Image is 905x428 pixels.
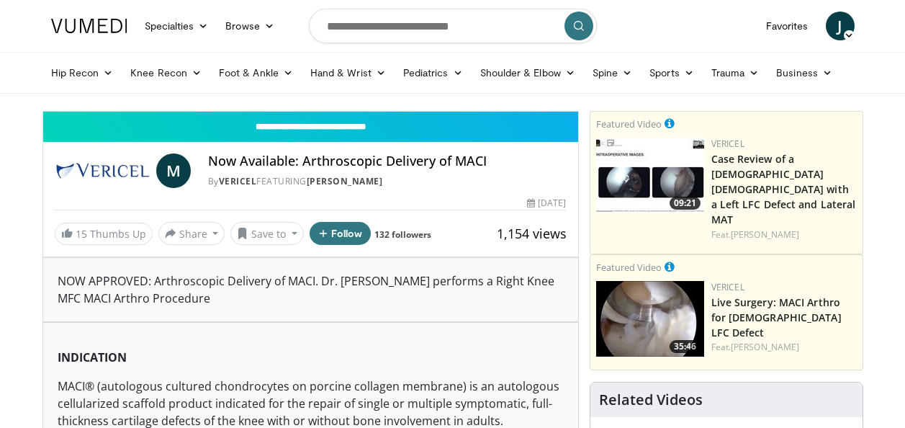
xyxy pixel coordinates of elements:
[757,12,817,40] a: Favorites
[158,222,225,245] button: Share
[584,58,641,87] a: Spine
[731,341,799,353] a: [PERSON_NAME]
[210,58,302,87] a: Foot & Ankle
[703,58,768,87] a: Trauma
[767,58,841,87] a: Business
[43,258,578,321] div: NOW APPROVED: Arthroscopic Delivery of MACI. Dr. [PERSON_NAME] performs a Right Knee MFC MACI Art...
[731,228,799,241] a: [PERSON_NAME]
[711,281,744,293] a: Vericel
[156,153,191,188] a: M
[51,19,127,33] img: VuMedi Logo
[527,197,566,210] div: [DATE]
[302,58,395,87] a: Hand & Wrist
[641,58,703,87] a: Sports
[310,222,372,245] button: Follow
[596,281,704,357] a: 35:46
[58,349,127,365] strong: INDICATION
[395,58,472,87] a: Pediatrics
[711,341,857,354] div: Feat.
[826,12,855,40] a: J
[711,295,842,339] a: Live Surgery: MACI Arthro for [DEMOGRAPHIC_DATA] LFC Defect
[230,222,304,245] button: Save to
[596,138,704,213] a: 09:21
[596,117,662,130] small: Featured Video
[670,197,701,210] span: 09:21
[55,223,153,245] a: 15 Thumbs Up
[472,58,584,87] a: Shoulder & Elbow
[309,9,597,43] input: Search topics, interventions
[374,228,431,241] a: 132 followers
[42,58,122,87] a: Hip Recon
[711,152,856,226] a: Case Review of a [DEMOGRAPHIC_DATA] [DEMOGRAPHIC_DATA] with a Left LFC Defect and Lateral MAT
[136,12,217,40] a: Specialties
[122,58,210,87] a: Knee Recon
[596,281,704,357] img: eb023345-1e2d-4374-a840-ddbc99f8c97c.150x105_q85_crop-smart_upscale.jpg
[76,227,87,241] span: 15
[208,153,567,169] h4: Now Available: Arthroscopic Delivery of MACI
[711,228,857,241] div: Feat.
[208,175,567,188] div: By FEATURING
[711,138,744,150] a: Vericel
[596,261,662,274] small: Featured Video
[219,175,257,187] a: Vericel
[217,12,283,40] a: Browse
[596,138,704,213] img: 7de77933-103b-4dce-a29e-51e92965dfc4.150x105_q85_crop-smart_upscale.jpg
[497,225,567,242] span: 1,154 views
[670,340,701,353] span: 35:46
[599,391,703,409] h4: Related Videos
[307,175,383,187] a: [PERSON_NAME]
[55,153,150,188] img: Vericel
